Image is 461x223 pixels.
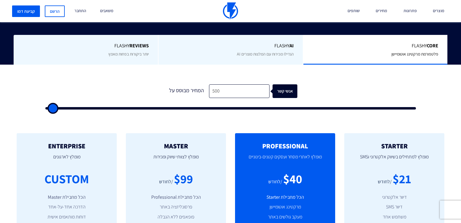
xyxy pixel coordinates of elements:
span: פלטפורמת מרקטינג אוטומיישן [391,51,438,57]
a: הרשם [45,5,65,17]
div: /לחודש [159,178,173,185]
span: Flashy [23,42,149,49]
li: הכל מחבילת Master [26,194,108,201]
li: משתמש אחד [353,214,435,221]
span: Flashy [168,42,293,49]
li: הכל מחבילת Professional [135,194,217,201]
li: דיוור SMS [353,204,435,211]
b: Core [427,42,438,49]
li: דיוור אלקטרוני [353,194,435,201]
span: הגדילו מכירות עם המלצות מוצרים AI [237,51,294,57]
b: REVIEWS [129,42,149,49]
div: אנשי קשר [276,84,300,98]
div: /לחודש [378,178,392,185]
div: המחיר מבוסס על [164,84,209,98]
li: מרקטינג אוטומיישן [244,204,326,211]
h2: MASTER [135,142,217,150]
div: $21 [393,170,411,188]
div: /לחודש [268,178,282,185]
h2: PROFESSIONAL [244,142,326,150]
li: הדרכה אחד-על-אחד [26,204,108,211]
h2: STARTER [353,142,435,150]
b: AI [289,42,294,49]
li: פופאפים ללא הגבלה [135,214,217,221]
div: CUSTOM [44,170,89,188]
div: $99 [174,170,193,188]
li: מעקב גולשים באתר [244,214,326,221]
span: יותר ביקורות בפחות מאמץ [108,51,149,57]
li: פרסונליזציה באתר [135,204,217,211]
p: מומלץ לארגונים [26,150,108,170]
div: $40 [283,170,302,188]
li: דוחות מותאמים אישית [26,214,108,221]
span: Flashy [312,42,438,49]
p: מומלץ לאתרי מסחר ועסקים קטנים-בינוניים [244,150,326,170]
h2: ENTERPRISE [26,142,108,150]
p: מומלץ למתחילים בשיווק אלקטרוני וSMS [353,150,435,170]
p: מומלץ לצוותי שיווק ומכירות [135,150,217,170]
a: קביעת דמו [12,5,40,17]
li: הכל מחבילת Starter [244,194,326,201]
